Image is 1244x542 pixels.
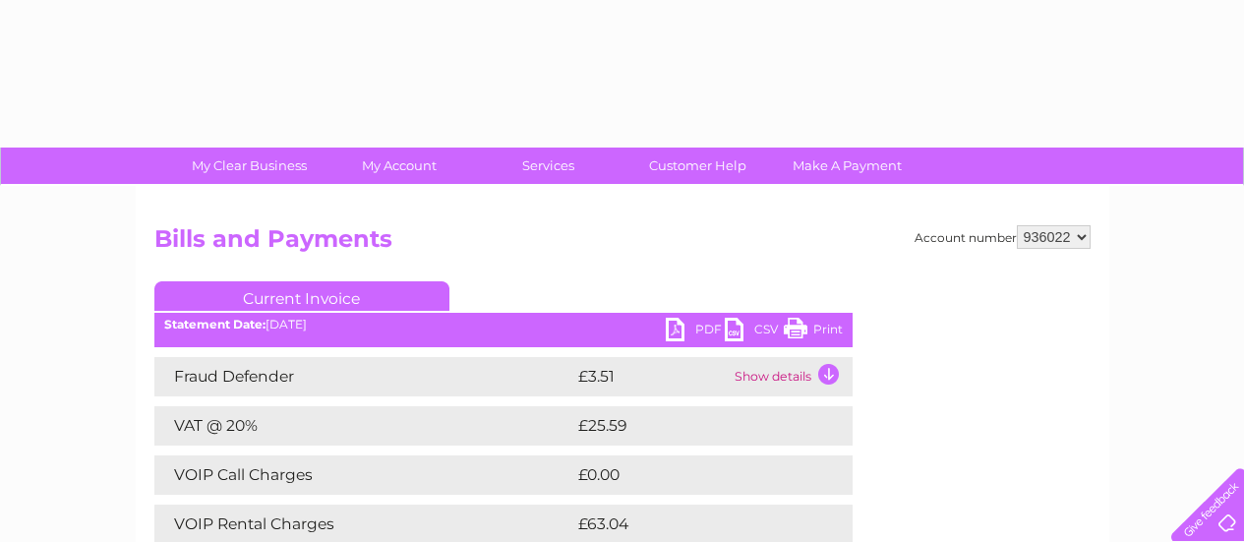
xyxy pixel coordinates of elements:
td: £3.51 [573,357,730,396]
td: Fraud Defender [154,357,573,396]
a: Current Invoice [154,281,449,311]
td: VOIP Call Charges [154,455,573,495]
a: Make A Payment [766,148,928,184]
a: Services [467,148,629,184]
a: Customer Help [617,148,779,184]
td: £0.00 [573,455,807,495]
b: Statement Date: [164,317,266,331]
a: Print [784,318,843,346]
h2: Bills and Payments [154,225,1091,263]
div: [DATE] [154,318,853,331]
td: Show details [730,357,853,396]
td: £25.59 [573,406,812,446]
div: Account number [915,225,1091,249]
a: My Account [318,148,480,184]
td: VAT @ 20% [154,406,573,446]
a: CSV [725,318,784,346]
a: PDF [666,318,725,346]
a: My Clear Business [168,148,330,184]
